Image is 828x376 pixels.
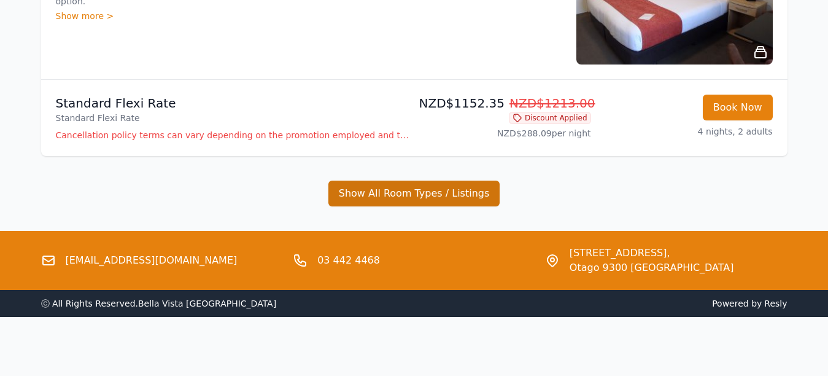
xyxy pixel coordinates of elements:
[56,95,409,112] p: Standard Flexi Rate
[509,112,591,124] span: Discount Applied
[317,253,380,268] a: 03 442 4468
[56,10,562,22] div: Show more >
[419,127,591,139] p: NZD$288.09 per night
[703,95,773,120] button: Book Now
[570,260,734,275] span: Otago 9300 [GEOGRAPHIC_DATA]
[570,246,734,260] span: [STREET_ADDRESS],
[601,125,773,138] p: 4 nights, 2 adults
[419,95,591,112] p: NZD$1152.35
[56,112,409,124] p: Standard Flexi Rate
[419,297,787,310] span: Powered by
[509,96,595,111] span: NZD$1213.00
[328,181,500,206] button: Show All Room Types / Listings
[56,129,409,141] p: Cancellation policy terms can vary depending on the promotion employed and the time of stay of th...
[66,253,238,268] a: [EMAIL_ADDRESS][DOMAIN_NAME]
[764,299,787,308] a: Resly
[41,299,277,308] span: ⓒ All Rights Reserved. Bella Vista [GEOGRAPHIC_DATA]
